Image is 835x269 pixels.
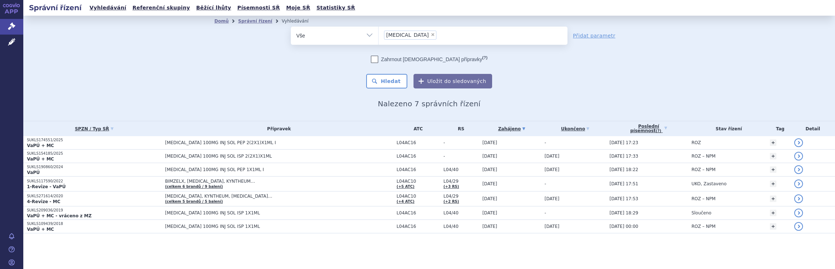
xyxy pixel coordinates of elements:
[27,221,161,226] p: SUKLS109439/2018
[27,157,54,162] strong: VaPÚ + MC
[791,121,835,136] th: Detail
[545,224,559,229] span: [DATE]
[610,140,638,145] span: [DATE] 17:23
[482,124,541,134] a: Zahájeno
[443,224,479,229] span: L04/40
[165,167,347,172] span: [MEDICAL_DATA] 100MG INJ SOL PEP 1X1ML I
[165,210,347,215] span: [MEDICAL_DATA] 100MG INJ SOL ISP 1X1ML
[692,196,716,201] span: ROZ – NPM
[282,16,318,27] li: Vyhledávání
[443,179,479,184] span: L04/29
[27,138,161,143] p: SUKLS174551/2025
[165,154,347,159] span: [MEDICAL_DATA] 100MG INJ SOL ISP 2(2X1)X1ML
[482,224,497,229] span: [DATE]
[431,32,435,37] span: ×
[397,179,440,184] span: L04AC10
[130,3,192,13] a: Referenční skupiny
[443,210,479,215] span: L04/40
[610,181,638,186] span: [DATE] 17:51
[610,224,638,229] span: [DATE] 00:00
[692,140,701,145] span: ROZ
[794,152,803,161] a: detail
[545,167,559,172] span: [DATE]
[794,165,803,174] a: detail
[371,56,487,63] label: Zahrnout [DEMOGRAPHIC_DATA] přípravky
[27,184,66,189] strong: 1-Revize - VaPÚ
[397,140,440,145] span: L04AC16
[443,185,459,189] a: (+3 RS)
[573,32,616,39] a: Přidat parametr
[545,140,546,145] span: -
[770,139,776,146] a: +
[27,208,161,213] p: SUKLS209036/2019
[27,165,161,170] p: SUKLS190860/2024
[393,121,440,136] th: ATC
[443,199,459,203] a: (+2 RS)
[610,121,688,136] a: Poslednípísemnost(?)
[165,194,347,199] span: [MEDICAL_DATA], KYNTHEUM, [MEDICAL_DATA]…
[439,30,443,39] input: [MEDICAL_DATA]
[165,199,223,203] a: (celkem 5 brandů / 5 balení)
[482,55,487,60] abbr: (?)
[610,154,638,159] span: [DATE] 17:33
[770,210,776,216] a: +
[440,121,479,136] th: RS
[610,210,638,215] span: [DATE] 18:29
[238,19,272,24] a: Správní řízení
[545,154,559,159] span: [DATE]
[397,167,440,172] span: L04AC16
[23,3,87,13] h2: Správní řízení
[610,167,638,172] span: [DATE] 18:22
[482,181,497,186] span: [DATE]
[482,154,497,159] span: [DATE]
[482,196,497,201] span: [DATE]
[161,121,393,136] th: Přípravek
[794,222,803,231] a: detail
[610,196,638,201] span: [DATE] 17:53
[27,170,40,175] strong: VaPÚ
[545,210,546,215] span: -
[692,167,716,172] span: ROZ – NPM
[766,121,791,136] th: Tag
[27,124,161,134] a: SPZN / Typ SŘ
[443,140,479,145] span: -
[482,167,497,172] span: [DATE]
[397,224,440,229] span: L04AC16
[397,194,440,199] span: L04AC10
[794,194,803,203] a: detail
[482,210,497,215] span: [DATE]
[794,209,803,217] a: detail
[378,99,480,108] span: Nalezeno 7 správních řízení
[397,154,440,159] span: L04AC16
[545,124,606,134] a: Ukončeno
[692,210,712,215] span: Sloučeno
[165,185,223,189] a: (celkem 6 brandů / 9 balení)
[27,227,54,232] strong: VaPÚ + MC
[770,181,776,187] a: +
[27,194,161,199] p: SUKLS271614/2020
[770,166,776,173] a: +
[443,154,479,159] span: -
[443,167,479,172] span: L04/40
[692,181,727,186] span: UKO, Zastaveno
[794,138,803,147] a: detail
[770,223,776,230] a: +
[397,185,415,189] a: (+5 ATC)
[688,121,766,136] th: Stav řízení
[692,154,716,159] span: ROZ – NPM
[27,179,161,184] p: SUKLS117590/2022
[194,3,233,13] a: Běžící lhůty
[284,3,312,13] a: Moje SŘ
[656,129,661,133] abbr: (?)
[27,199,60,204] strong: 4-Revize - MC
[413,74,492,88] button: Uložit do sledovaných
[386,32,429,37] span: [MEDICAL_DATA]
[545,181,546,186] span: -
[397,210,440,215] span: L04AC16
[770,195,776,202] a: +
[545,196,559,201] span: [DATE]
[165,179,347,184] span: BIMZELX, [MEDICAL_DATA], KYNTHEUM…
[27,151,161,156] p: SUKLS154185/2025
[87,3,128,13] a: Vyhledávání
[692,224,716,229] span: ROZ – NPM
